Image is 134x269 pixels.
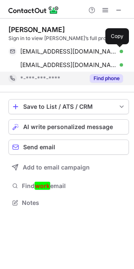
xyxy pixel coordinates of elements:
button: save-profile-one-click [8,99,129,114]
button: Send email [8,140,129,155]
div: [PERSON_NAME] [8,25,65,34]
button: AI write personalized message [8,119,129,134]
button: Notes [8,197,129,209]
button: Reveal Button [90,74,123,83]
span: AI write personalized message [23,124,113,130]
button: Findworkemail [8,180,129,192]
img: ContactOut v5.3.10 [8,5,59,15]
span: Add to email campaign [23,164,90,171]
div: Sign in to view [PERSON_NAME]’s full profile [8,35,129,42]
span: Send email [23,144,55,151]
span: [EMAIL_ADDRESS][DOMAIN_NAME] [20,61,117,69]
button: Add to email campaign [8,160,129,175]
span: Notes [22,199,126,207]
em: work [35,182,50,190]
span: [EMAIL_ADDRESS][DOMAIN_NAME] [20,48,117,55]
span: Find email [22,182,126,190]
div: Save to List / ATS / CRM [23,103,114,110]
